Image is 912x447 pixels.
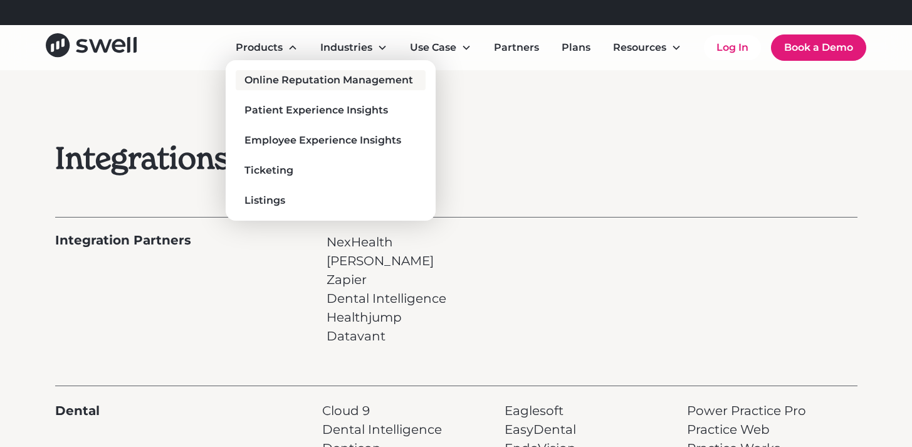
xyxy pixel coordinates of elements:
h3: Integration Partners [55,233,191,248]
p: NexHealth [PERSON_NAME] Zapier Dental Intelligence Healthjump Datavant [327,233,446,345]
div: Resources [613,40,666,55]
a: Log In [704,35,761,60]
a: Book a Demo [771,34,866,61]
div: Ticketing [244,163,293,178]
nav: Products [226,60,435,221]
a: Ticketing [236,160,425,181]
a: Listings [236,191,425,211]
div: Use Case [410,40,456,55]
h2: Integrations [55,140,537,177]
div: Products [226,35,308,60]
a: Employee Experience Insights [236,130,425,150]
div: Resources [603,35,691,60]
a: Partners [484,35,549,60]
a: home [46,33,137,61]
a: Patient Experience Insights [236,100,425,120]
a: Plans [552,35,600,60]
div: Listings [244,193,285,208]
div: Use Case [400,35,481,60]
div: Dental [55,401,100,420]
div: Employee Experience Insights [244,133,401,148]
div: Industries [320,40,372,55]
a: Online Reputation Management [236,70,425,90]
div: Patient Experience Insights [244,103,388,118]
div: Online Reputation Management [244,73,413,88]
div: Products [236,40,283,55]
div: Industries [310,35,397,60]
